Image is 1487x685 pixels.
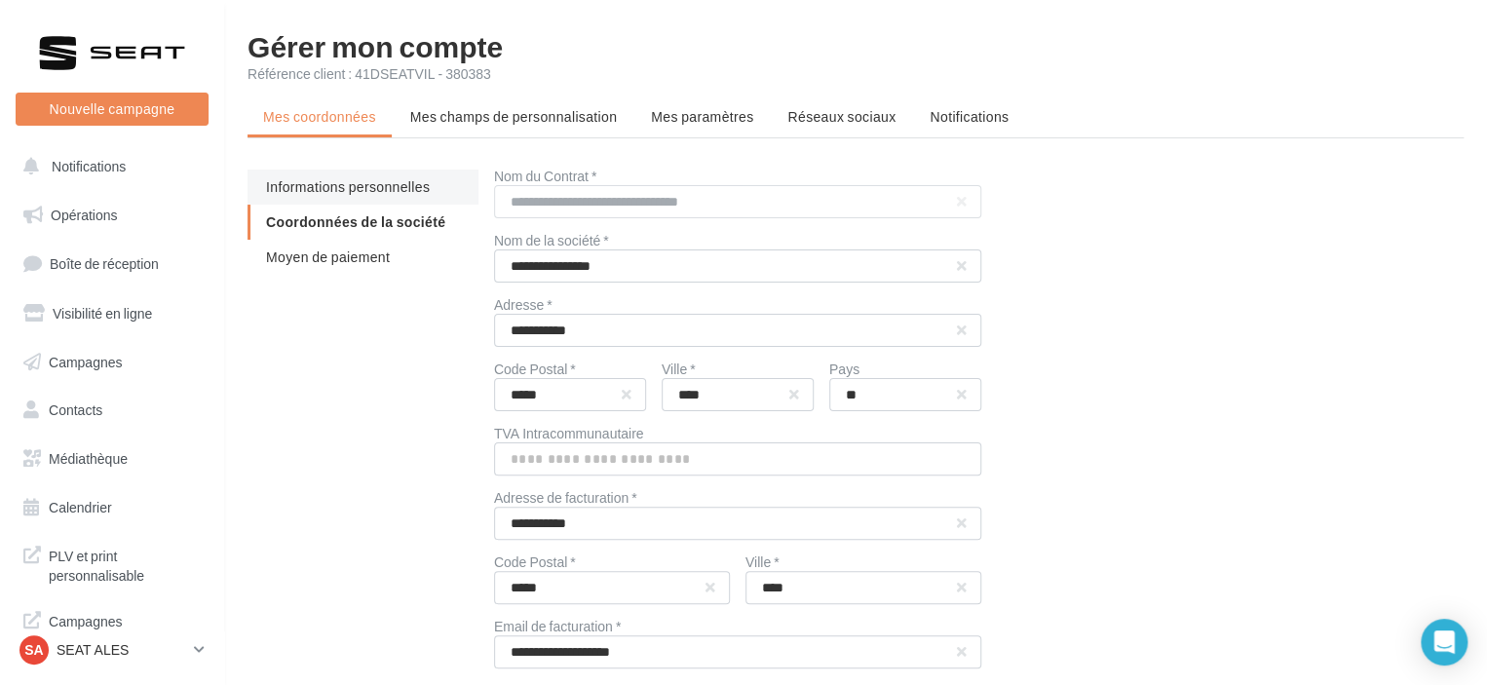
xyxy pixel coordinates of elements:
div: TVA Intracommunautaire [494,427,981,440]
span: PLV et print personnalisable [49,543,201,585]
a: Campagnes DataOnDemand [12,600,212,658]
div: Ville * [745,555,981,569]
span: Moyen de paiement [266,248,390,265]
span: Réseaux sociaux [787,108,896,125]
div: Nom de la société * [494,234,981,247]
span: Médiathèque [49,450,128,467]
div: Open Intercom Messenger [1421,619,1468,666]
button: Notifications [12,146,205,187]
span: Mes champs de personnalisation [410,108,618,125]
a: Médiathèque [12,438,212,479]
span: SA [24,640,43,660]
div: Code Postal * [494,362,646,376]
div: Adresse de facturation * [494,491,981,505]
span: Notifications [52,158,126,174]
span: Opérations [51,207,117,223]
div: Email de facturation * [494,620,981,633]
a: Visibilité en ligne [12,293,212,334]
span: Visibilité en ligne [53,305,152,322]
span: Informations personnelles [266,178,430,195]
div: Pays [829,362,981,376]
a: Calendrier [12,487,212,528]
div: Référence client : 41DSEATVIL - 380383 [248,64,1464,84]
span: Notifications [930,108,1009,125]
span: Contacts [49,401,102,418]
div: Ville * [662,362,814,376]
div: Adresse * [494,298,981,312]
a: PLV et print personnalisable [12,535,212,592]
div: Nom du Contrat * [494,170,981,183]
span: Mes paramètres [651,108,753,125]
p: SEAT ALES [57,640,186,660]
a: Boîte de réception [12,243,212,285]
span: Campagnes [49,353,123,369]
h1: Gérer mon compte [248,31,1464,60]
span: Calendrier [49,499,112,515]
a: SA SEAT ALES [16,631,209,668]
a: Opérations [12,195,212,236]
div: Code Postal * [494,555,730,569]
button: Nouvelle campagne [16,93,209,126]
a: Campagnes [12,342,212,383]
span: Campagnes DataOnDemand [49,608,201,650]
span: Boîte de réception [50,255,159,272]
a: Contacts [12,390,212,431]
